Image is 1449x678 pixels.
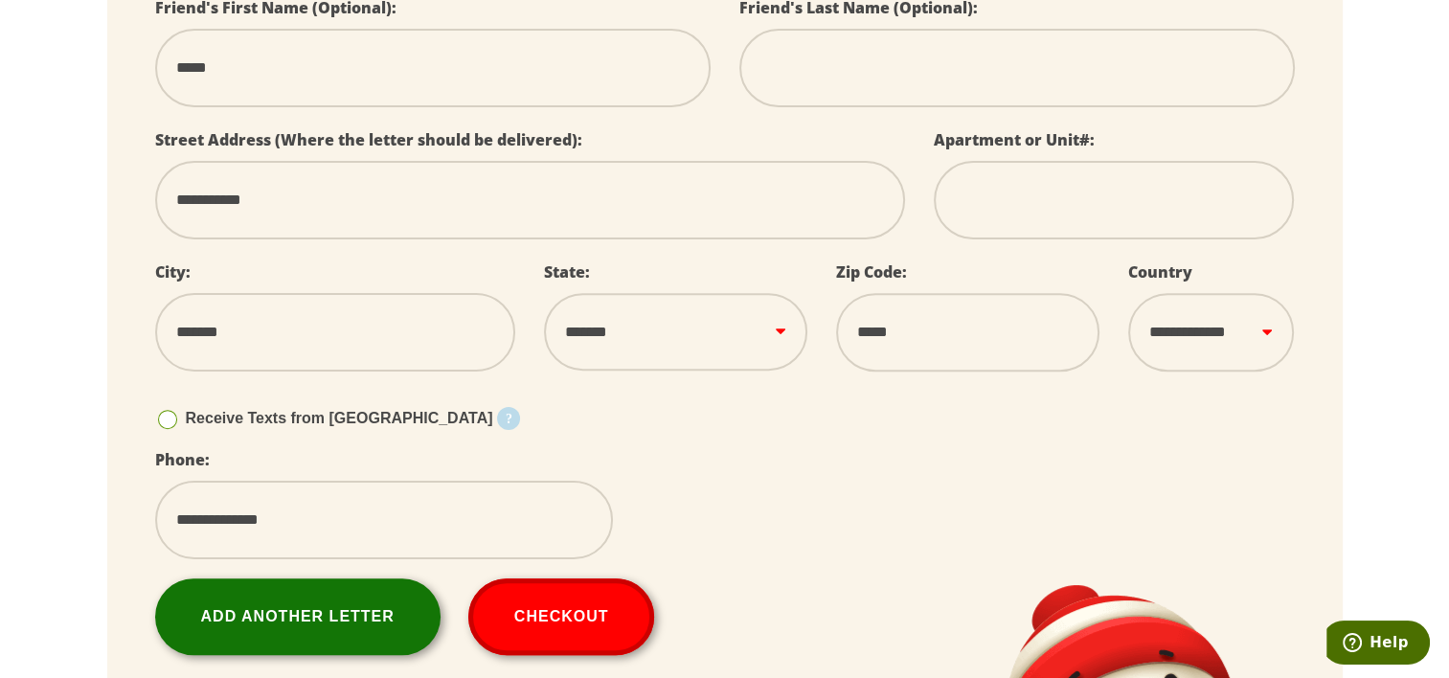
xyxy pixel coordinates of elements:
[155,449,210,470] label: Phone:
[934,129,1095,150] label: Apartment or Unit#:
[1326,621,1430,668] iframe: Opens a widget where you can find more information
[155,578,441,655] a: Add Another Letter
[836,261,907,282] label: Zip Code:
[544,261,590,282] label: State:
[155,129,582,150] label: Street Address (Where the letter should be delivered):
[468,578,655,655] button: Checkout
[155,261,191,282] label: City:
[186,410,493,426] span: Receive Texts from [GEOGRAPHIC_DATA]
[1128,261,1192,282] label: Country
